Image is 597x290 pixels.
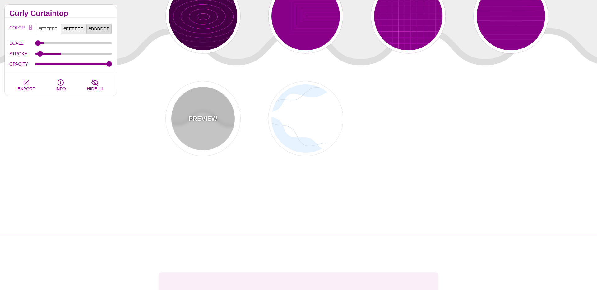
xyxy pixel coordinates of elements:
[9,39,35,47] label: SCALE
[9,74,44,96] button: EXPORT
[87,86,103,91] span: HIDE UI
[26,24,35,32] button: Color Lock
[9,11,112,16] h2: Curly Curtaintop
[78,74,112,96] button: HIDE UI
[188,114,217,123] p: PREVIEW
[17,86,35,91] span: EXPORT
[9,50,35,58] label: STROKE
[166,81,240,156] button: PREVIEWlight gray curly waves divider
[9,24,26,34] label: COLOR
[9,60,35,68] label: OPACITY
[268,81,343,156] button: soft-wavy-container-design
[44,74,78,96] button: INFO
[55,86,66,91] span: INFO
